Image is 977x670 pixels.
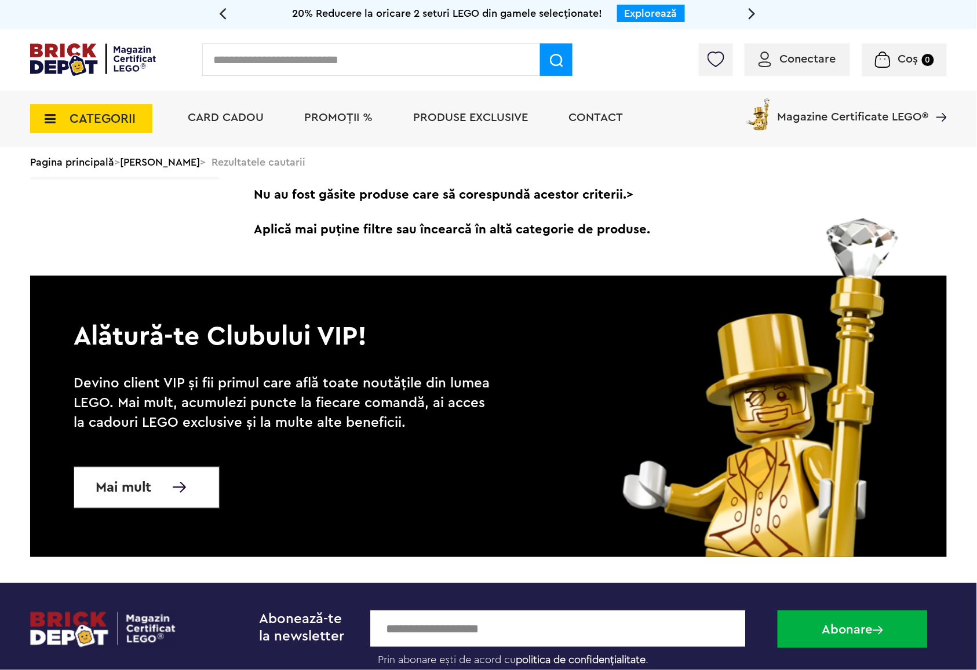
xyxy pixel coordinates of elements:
[30,157,114,167] a: Pagina principală
[413,112,528,123] a: Produse exclusive
[96,482,151,493] span: Mai mult
[30,147,947,177] div: > > Rezultatele cautarii
[173,482,186,493] img: Mai multe informatii
[568,112,623,123] a: Contact
[188,112,264,123] a: Card Cadou
[778,96,929,123] span: Magazine Certificate LEGO®
[120,157,200,167] a: [PERSON_NAME]
[70,112,136,125] span: CATEGORII
[601,217,929,557] img: vip_page_image
[873,626,883,635] img: Abonare
[780,53,836,65] span: Conectare
[30,276,947,354] p: Alătură-te Clubului VIP!
[244,212,947,247] span: Aplică mai puține filtre sau încearcă în altă categorie de produse.
[304,112,373,123] a: PROMOȚII %
[74,374,497,433] p: Devino client VIP și fii primul care află toate noutățile din lumea LEGO. Mai mult, acumulezi pun...
[293,8,603,19] span: 20% Reducere la oricare 2 seturi LEGO din gamele selecționate!
[898,53,918,65] span: Coș
[516,654,646,665] a: politica de confidențialitate
[244,177,947,212] span: Nu au fost găsite produse care să corespundă acestor criterii.>
[370,647,769,667] label: Prin abonare ești de acord cu .
[929,96,947,108] a: Magazine Certificate LEGO®
[778,610,928,648] button: Abonare
[74,467,220,508] a: Mai mult
[759,53,836,65] a: Conectare
[260,612,345,643] span: Abonează-te la newsletter
[30,610,177,648] img: footerlogo
[625,8,677,19] a: Explorează
[922,54,934,66] small: 0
